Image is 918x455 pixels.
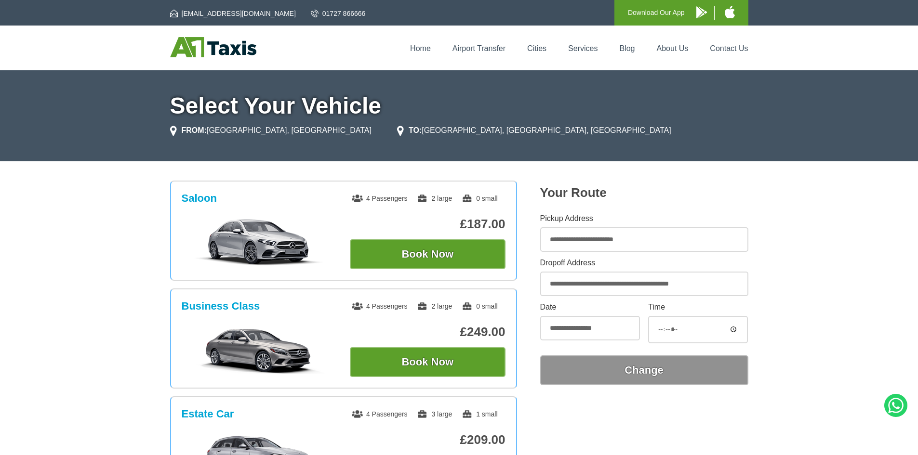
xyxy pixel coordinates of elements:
[527,44,546,52] a: Cities
[352,410,408,418] span: 4 Passengers
[352,302,408,310] span: 4 Passengers
[170,37,256,57] img: A1 Taxis St Albans LTD
[350,432,506,447] p: £209.00
[540,215,748,222] label: Pickup Address
[170,9,296,18] a: [EMAIL_ADDRESS][DOMAIN_NAME]
[182,192,217,205] h3: Saloon
[350,239,506,269] button: Book Now
[462,195,497,202] span: 0 small
[186,218,332,266] img: Saloon
[350,325,506,339] p: £249.00
[452,44,506,52] a: Airport Transfer
[657,44,689,52] a: About Us
[568,44,598,52] a: Services
[182,126,207,134] strong: FROM:
[170,125,372,136] li: [GEOGRAPHIC_DATA], [GEOGRAPHIC_DATA]
[409,126,422,134] strong: TO:
[417,195,452,202] span: 2 large
[410,44,431,52] a: Home
[350,217,506,232] p: £187.00
[182,300,260,312] h3: Business Class
[186,326,332,374] img: Business Class
[619,44,635,52] a: Blog
[417,410,452,418] span: 3 large
[462,410,497,418] span: 1 small
[540,355,748,385] button: Change
[462,302,497,310] span: 0 small
[397,125,671,136] li: [GEOGRAPHIC_DATA], [GEOGRAPHIC_DATA], [GEOGRAPHIC_DATA]
[182,408,234,420] h3: Estate Car
[540,185,748,200] h2: Your Route
[170,94,748,117] h1: Select Your Vehicle
[710,44,748,52] a: Contact Us
[417,302,452,310] span: 2 large
[696,6,707,18] img: A1 Taxis Android App
[352,195,408,202] span: 4 Passengers
[311,9,366,18] a: 01727 866666
[350,347,506,377] button: Book Now
[628,7,685,19] p: Download Our App
[540,303,640,311] label: Date
[648,303,748,311] label: Time
[540,259,748,267] label: Dropoff Address
[725,6,735,18] img: A1 Taxis iPhone App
